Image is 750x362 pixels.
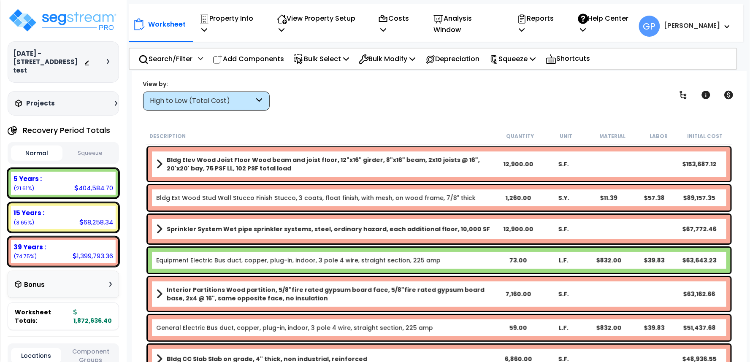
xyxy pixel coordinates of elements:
p: Bulk Select [294,53,349,65]
div: 1,399,793.36 [73,251,113,260]
small: 21.605085749694922% [14,185,34,192]
h3: [DATE] - [STREET_ADDRESS] test [13,49,84,75]
h4: Recovery Period Totals [23,126,110,135]
div: S.F. [541,290,586,298]
div: $832.00 [586,256,631,265]
a: Individual Item [156,324,433,332]
div: $39.83 [631,256,677,265]
div: View by: [143,80,270,88]
p: Add Components [213,53,284,65]
small: Initial Cost [688,133,723,140]
a: Individual Item [156,256,441,265]
div: Add Components [208,49,289,69]
small: Description [150,133,186,140]
a: Individual Item [156,194,476,202]
b: 15 Years : [14,208,44,217]
div: $832.00 [586,324,631,332]
div: $63,643.23 [677,256,722,265]
div: $63,162.66 [677,290,722,298]
div: L.F. [541,256,586,265]
div: 404,584.70 [74,184,113,192]
a: Assembly Title [156,223,496,235]
small: Labor [650,133,668,140]
p: Reports [517,13,560,35]
button: Squeeze [65,146,116,161]
b: 5 Years : [14,174,42,183]
div: $11.39 [586,194,631,202]
p: View Property Setup [277,13,360,35]
div: $67,772.46 [677,225,722,233]
div: L.F. [541,324,586,332]
button: Normal [11,146,62,161]
div: Shortcuts [541,49,595,69]
small: Unit [560,133,573,140]
img: logo_pro_r.png [8,8,117,33]
p: Search/Filter [138,53,192,65]
div: 59.00 [495,324,541,332]
small: Quantity [506,133,534,140]
small: Material [599,133,625,140]
div: S.Y. [541,194,586,202]
p: Depreciation [425,53,480,65]
div: $57.38 [631,194,677,202]
p: Costs [378,13,415,35]
b: Bldg Elev Wood Joist Floor Wood beam and joist floor, 12"x16" girder, 8"x16" beam, 2x10 joists @ ... [167,156,496,173]
p: Worksheet [148,19,186,30]
p: Help Center [578,13,634,35]
div: S.F. [541,225,586,233]
a: Assembly Title [156,286,496,303]
b: 1,872,636.40 [73,308,112,325]
b: Sprinkler System Wet pipe sprinkler systems, steel, ordinary hazard, each additional floor, 10,00... [167,225,490,233]
div: $39.83 [631,324,677,332]
p: Bulk Modify [359,53,416,65]
b: [PERSON_NAME] [664,21,720,30]
p: Squeeze [490,53,536,65]
a: Assembly Title [156,156,496,173]
div: 7,160.00 [495,290,541,298]
div: 1,260.00 [495,194,541,202]
div: Depreciation [421,49,485,69]
p: Analysis Window [433,13,498,35]
div: 12,900.00 [495,160,541,168]
h3: Bonus [24,281,45,289]
b: 39 Years : [14,243,46,251]
div: 12,900.00 [495,225,541,233]
p: Property Info [199,13,259,35]
div: $51,437.68 [677,324,722,332]
span: GP [639,16,660,37]
div: $89,157.35 [677,194,722,202]
h3: Projects [26,99,55,108]
div: 68,258.34 [79,218,113,227]
div: 73.00 [495,256,541,265]
span: Worksheet Totals: [15,308,70,325]
b: Interior Partitions Wood partition, 5/8"fire rated gypsum board face, 5/8"fire rated gypsum board... [167,286,496,303]
p: Shortcuts [546,53,590,65]
div: S.F. [541,160,586,168]
small: 3.645039688430707% [14,219,34,226]
small: 74.74987456187438% [14,253,37,260]
div: $153,687.12 [677,160,722,168]
div: High to Low (Total Cost) [150,96,255,106]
